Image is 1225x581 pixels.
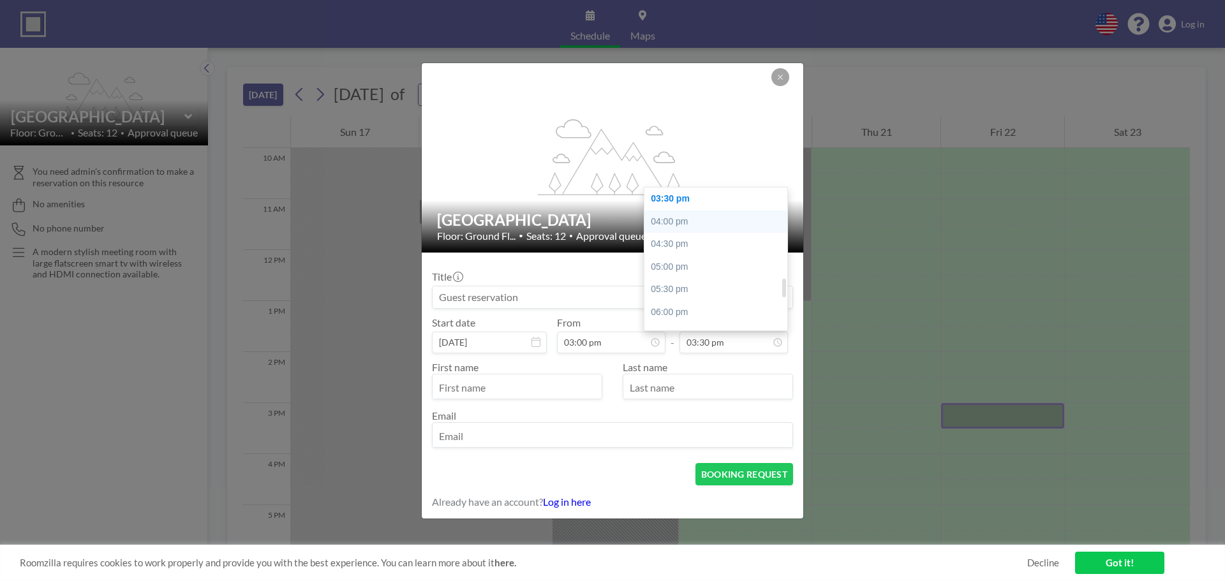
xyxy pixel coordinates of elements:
[433,425,792,447] input: Email
[543,496,591,508] a: Log in here
[644,210,794,233] div: 04:00 pm
[20,557,1027,569] span: Roomzilla requires cookies to work properly and provide you with the best experience. You can lea...
[494,557,516,568] a: here.
[569,232,573,240] span: •
[433,286,792,308] input: Guest reservation
[432,496,543,508] span: Already have an account?
[519,231,523,240] span: •
[623,377,792,399] input: Last name
[671,321,674,349] span: -
[644,233,794,256] div: 04:30 pm
[432,270,462,283] label: Title
[644,188,794,210] div: 03:30 pm
[432,361,479,373] label: First name
[432,316,475,329] label: Start date
[695,463,793,485] button: BOOKING REQUEST
[557,316,581,329] label: From
[623,361,667,373] label: Last name
[644,301,794,324] div: 06:00 pm
[437,210,789,230] h2: [GEOGRAPHIC_DATA]
[432,409,456,422] label: Email
[1027,557,1059,569] a: Decline
[433,377,602,399] input: First name
[526,230,566,242] span: Seats: 12
[644,256,794,279] div: 05:00 pm
[644,323,794,346] div: 06:30 pm
[538,118,688,195] g: flex-grow: 1.2;
[576,230,646,242] span: Approval queue
[1075,552,1164,574] a: Got it!
[644,278,794,301] div: 05:30 pm
[437,230,516,242] span: Floor: Ground Fl...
